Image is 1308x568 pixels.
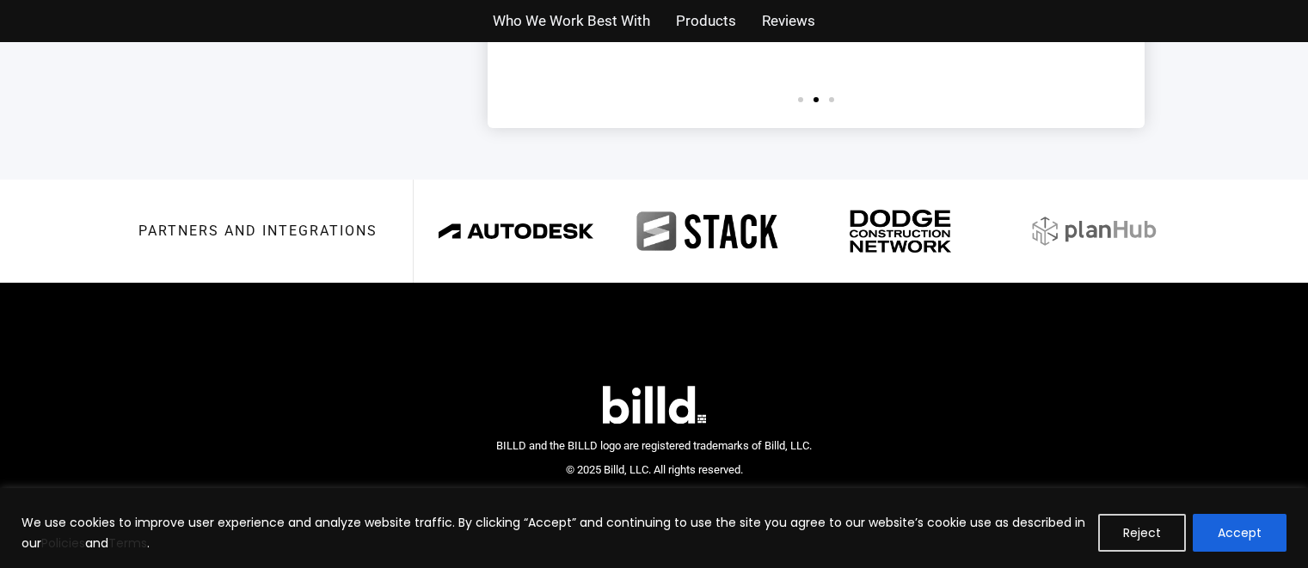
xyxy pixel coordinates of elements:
[814,97,819,102] span: Go to slide 2
[41,534,85,552] a: Policies
[21,512,1085,553] p: We use cookies to improve user experience and analyze website traffic. By clicking “Accept” and c...
[829,97,834,102] span: Go to slide 3
[1193,514,1287,552] button: Accept
[798,97,803,102] span: Go to slide 1
[138,224,378,238] h3: Partners and integrations
[496,439,812,477] span: BILLD and the BILLD logo are registered trademarks of Billd, LLC. © 2025 Billd, LLC. All rights r...
[676,9,736,34] a: Products
[1098,514,1186,552] button: Reject
[762,9,815,34] a: Reviews
[493,9,650,34] a: Who We Work Best With
[108,534,147,552] a: Terms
